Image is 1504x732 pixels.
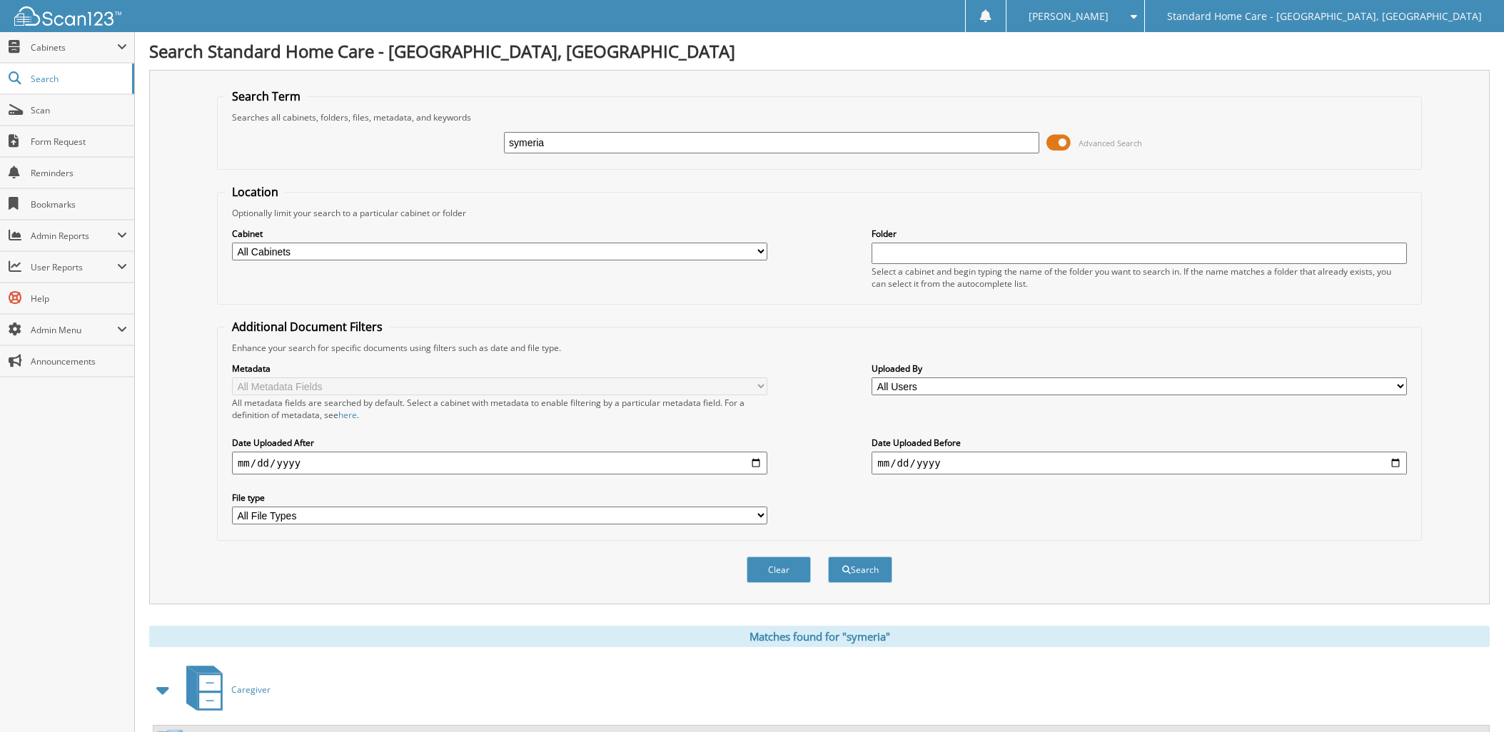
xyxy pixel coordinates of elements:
[31,355,127,367] span: Announcements
[149,626,1490,647] div: Matches found for "symeria"
[232,228,767,240] label: Cabinet
[225,319,390,335] legend: Additional Document Filters
[1029,12,1109,21] span: [PERSON_NAME]
[747,556,811,583] button: Clear
[31,293,127,305] span: Help
[1079,138,1142,148] span: Advanced Search
[872,265,1407,290] div: Select a cabinet and begin typing the name of the folder you want to search in. If the name match...
[225,111,1414,123] div: Searches all cabinets, folders, files, metadata, and keywords
[31,261,117,273] span: User Reports
[14,6,121,26] img: scan123-logo-white.svg
[31,41,117,54] span: Cabinets
[828,556,892,583] button: Search
[225,342,1414,354] div: Enhance your search for specific documents using filters such as date and file type.
[872,437,1407,449] label: Date Uploaded Before
[232,492,767,504] label: File type
[225,207,1414,219] div: Optionally limit your search to a particular cabinet or folder
[31,324,117,336] span: Admin Menu
[872,362,1407,375] label: Uploaded By
[232,362,767,375] label: Metadata
[178,661,271,718] a: Caregiver
[31,73,125,85] span: Search
[31,230,117,242] span: Admin Reports
[1167,12,1482,21] span: Standard Home Care - [GEOGRAPHIC_DATA], [GEOGRAPHIC_DATA]
[225,184,286,200] legend: Location
[232,397,767,421] div: All metadata fields are searched by default. Select a cabinet with metadata to enable filtering b...
[872,452,1407,474] input: end
[232,437,767,449] label: Date Uploaded After
[225,88,308,104] legend: Search Term
[31,198,127,210] span: Bookmarks
[338,409,357,421] a: here
[232,452,767,474] input: start
[31,136,127,148] span: Form Request
[872,228,1407,240] label: Folder
[31,167,127,179] span: Reminders
[231,683,271,696] span: Caregiver
[31,104,127,116] span: Scan
[149,39,1490,63] h1: Search Standard Home Care - [GEOGRAPHIC_DATA], [GEOGRAPHIC_DATA]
